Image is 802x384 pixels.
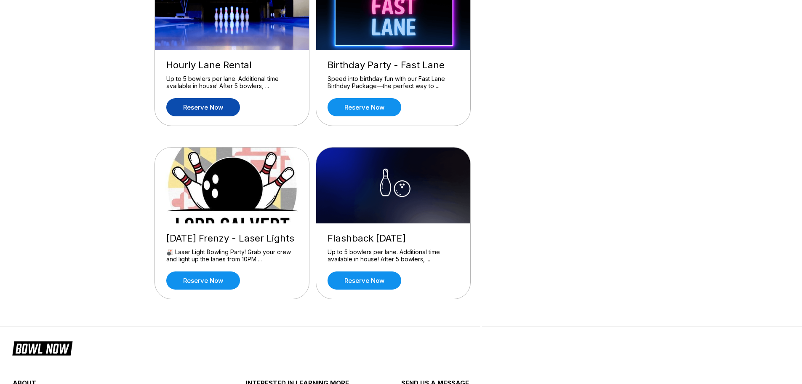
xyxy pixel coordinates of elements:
a: Reserve now [328,98,401,116]
div: 🎳 Laser Light Bowling Party! Grab your crew and light up the lanes from 10PM ... [166,248,298,263]
a: Reserve now [328,271,401,290]
div: Flashback [DATE] [328,233,459,244]
div: [DATE] Frenzy - Laser Lights [166,233,298,244]
a: Reserve now [166,98,240,116]
div: Up to 5 bowlers per lane. Additional time available in house! After 5 bowlers, ... [166,75,298,90]
div: Birthday Party - Fast Lane [328,59,459,71]
div: Up to 5 bowlers per lane. Additional time available in house! After 5 bowlers, ... [328,248,459,263]
div: Speed into birthday fun with our Fast Lane Birthday Package—the perfect way to ... [328,75,459,90]
img: Flashback Friday [316,148,471,223]
img: Friday Frenzy - Laser Lights [155,148,310,223]
div: Hourly Lane Rental [166,59,298,71]
a: Reserve now [166,271,240,290]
